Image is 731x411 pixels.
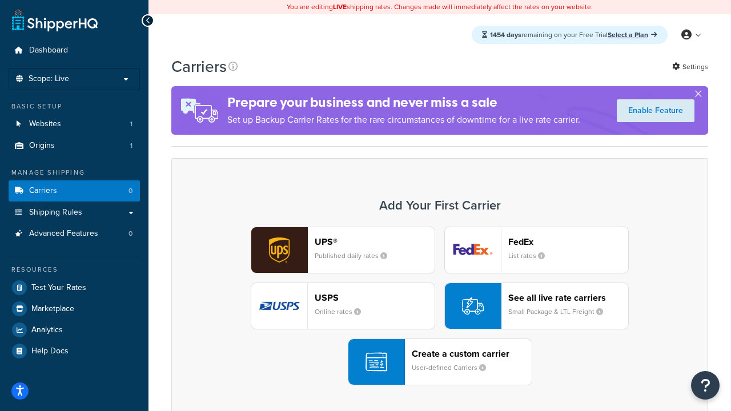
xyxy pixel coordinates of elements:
li: Advanced Features [9,223,140,244]
a: Websites 1 [9,114,140,135]
a: ShipperHQ Home [12,9,98,31]
span: Shipping Rules [29,208,82,217]
a: Test Your Rates [9,277,140,298]
div: remaining on your Free Trial [472,26,668,44]
small: Published daily rates [315,251,396,261]
a: Settings [672,59,708,75]
header: Create a custom carrier [412,348,532,359]
h1: Carriers [171,55,227,78]
li: Websites [9,114,140,135]
a: Origins 1 [9,135,140,156]
h3: Add Your First Carrier [183,199,696,212]
a: Marketplace [9,299,140,319]
span: Scope: Live [29,74,69,84]
a: Help Docs [9,341,140,361]
header: FedEx [508,236,628,247]
span: Test Your Rates [31,283,86,293]
span: 0 [128,229,132,239]
span: Marketplace [31,304,74,314]
small: User-defined Carriers [412,362,495,373]
img: fedEx logo [445,227,501,273]
button: See all live rate carriersSmall Package & LTL Freight [444,283,629,329]
button: Open Resource Center [691,371,720,400]
button: Create a custom carrierUser-defined Carriers [348,339,532,385]
span: Help Docs [31,346,69,356]
span: 1 [130,119,132,129]
header: UPS® [315,236,435,247]
a: Advanced Features 0 [9,223,140,244]
div: Resources [9,265,140,275]
img: ad-rules-rateshop-fe6ec290ccb7230408bd80ed9643f0289d75e0ffd9eb532fc0e269fcd187b520.png [171,86,227,135]
li: Origins [9,135,140,156]
small: Small Package & LTL Freight [508,307,612,317]
header: See all live rate carriers [508,292,628,303]
span: Dashboard [29,46,68,55]
img: icon-carrier-custom-c93b8a24.svg [365,351,387,373]
header: USPS [315,292,435,303]
a: Select a Plan [608,30,657,40]
a: Analytics [9,320,140,340]
span: 0 [128,186,132,196]
small: Online rates [315,307,370,317]
small: List rates [508,251,554,261]
span: Websites [29,119,61,129]
p: Set up Backup Carrier Rates for the rare circumstances of downtime for a live rate carrier. [227,112,580,128]
img: usps logo [251,283,307,329]
a: Dashboard [9,40,140,61]
strong: 1454 days [490,30,521,40]
div: Basic Setup [9,102,140,111]
a: Enable Feature [617,99,694,122]
img: icon-carrier-liverate-becf4550.svg [462,295,484,317]
img: ups logo [251,227,307,273]
span: 1 [130,141,132,151]
a: Shipping Rules [9,202,140,223]
li: Carriers [9,180,140,202]
button: ups logoUPS®Published daily rates [251,227,435,273]
span: Advanced Features [29,229,98,239]
div: Manage Shipping [9,168,140,178]
span: Origins [29,141,55,151]
button: usps logoUSPSOnline rates [251,283,435,329]
b: LIVE [333,2,347,12]
span: Analytics [31,325,63,335]
h4: Prepare your business and never miss a sale [227,93,580,112]
button: fedEx logoFedExList rates [444,227,629,273]
a: Carriers 0 [9,180,140,202]
span: Carriers [29,186,57,196]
